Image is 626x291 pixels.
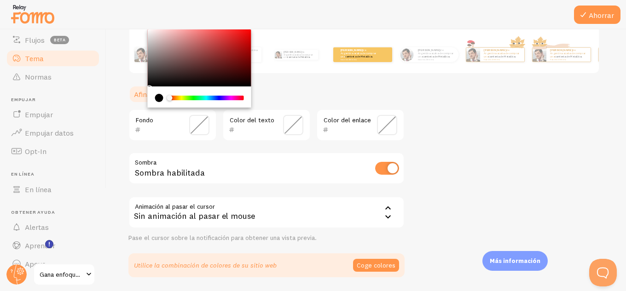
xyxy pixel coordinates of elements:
font: Obtener ayuda [11,209,55,215]
font: Empujar [25,110,53,119]
a: Opt-In [6,142,100,160]
font: camiseta de Metallica. [488,55,516,58]
font: Coge colores [357,261,395,269]
font: Normas [25,72,52,81]
font: [PERSON_NAME] [418,48,440,52]
a: Alertas [6,218,100,236]
div: Más información [482,251,548,271]
a: Empujar datos [6,124,100,142]
a: Empujar [6,105,100,124]
img: Fomo [400,48,414,61]
font: de Argentina acaba de comprar una [341,48,377,58]
font: hace unos 4 minutos [341,58,357,60]
a: Flujos beta [6,31,100,49]
svg: ¡Mira los nuevos tutoriales de funciones! [45,240,53,248]
font: camiseta de Metallica. [287,56,310,58]
a: En línea [6,180,100,199]
font: Gana enfoque y acción [40,270,104,279]
img: Fomo [275,51,282,58]
a: Tema [6,49,100,68]
font: Empujar datos [25,128,74,137]
a: Apoyo [6,255,100,273]
font: Alertas [25,223,49,232]
font: hace unos 4 minutos [418,58,434,60]
font: En línea [25,185,52,194]
font: camiseta de Metallica. [345,55,373,58]
font: beta [54,37,66,42]
font: Pase el cursor sobre la notificación para obtener una vista previa. [128,234,317,242]
img: Fomo [466,48,480,62]
font: [PERSON_NAME] [484,48,506,52]
font: Tema [25,54,44,63]
a: Aprender [6,236,100,255]
font: camiseta de Metallica. [224,55,251,58]
a: Afinar [128,85,159,103]
img: Fomo [134,47,149,62]
font: de Argentina acaba de comprar una [284,51,313,58]
font: Empujar [11,97,36,103]
font: de Argentina acaba de comprar una [418,48,454,58]
font: [PERSON_NAME] [341,48,363,52]
font: Opt-In [25,147,46,156]
img: Fomo [533,48,546,62]
font: Apoyo [25,259,46,268]
font: Utilice la combinación de colores de su sitio web [134,261,277,269]
img: fomo-relay-logo-orange.svg [10,2,56,26]
iframe: Ayuda Scout Beacon - Abierto [589,259,617,286]
font: [PERSON_NAME] [284,51,302,53]
a: Gana enfoque y acción [33,263,95,285]
font: hace unos 4 minutos [550,58,566,60]
font: En línea [11,171,34,177]
button: Coge colores [353,259,399,272]
font: hace unos 4 minutos [484,58,500,60]
font: camiseta de Metallica. [555,55,582,58]
font: de Argentina acaba de comprar una [550,48,586,58]
font: [PERSON_NAME] [550,48,572,52]
font: camiseta de Metallica. [423,55,450,58]
img: Fomo [599,48,613,62]
a: Normas [6,68,100,86]
font: de Argentina acaba de comprar una [219,48,258,58]
font: Aprender [25,241,55,250]
font: de Argentina acaba de comprar una [484,48,520,58]
font: Sombra habilitada [135,167,205,178]
div: current color is #000000 [155,94,163,102]
font: Flujos [25,35,45,45]
div: Chrome color picker [148,29,251,108]
font: Afinar [134,90,154,99]
font: Más información [490,257,540,264]
font: Sin animación al pasar el mouse [134,211,255,221]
